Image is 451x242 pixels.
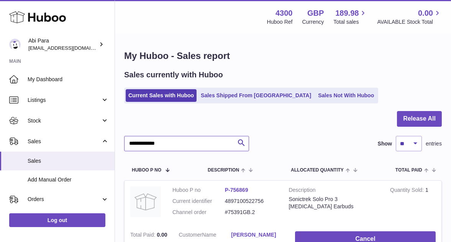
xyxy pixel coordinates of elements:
a: Sales Shipped From [GEOGRAPHIC_DATA] [198,89,314,102]
label: Show [378,140,392,147]
a: 0.00 AVAILABLE Stock Total [377,8,442,26]
div: Huboo Ref [267,18,293,26]
span: Customer [179,232,202,238]
span: Description [208,168,239,173]
strong: Total Paid [130,232,157,240]
span: Total paid [395,168,422,173]
a: Sales Not With Huboo [315,89,377,102]
dt: Huboo P no [172,186,225,194]
a: Log out [9,213,105,227]
span: Sales [28,138,101,145]
dd: 4897100522756 [225,198,277,205]
h2: Sales currently with Huboo [124,70,223,80]
div: Abi Para [28,37,97,52]
span: Huboo P no [132,168,161,173]
strong: Description [289,186,379,196]
span: 0.00 [157,232,167,238]
strong: GBP [307,8,324,18]
dt: Current identifier [172,198,225,205]
span: 0.00 [418,8,433,18]
strong: 4300 [276,8,293,18]
span: ALLOCATED Quantity [291,168,344,173]
a: [PERSON_NAME] [231,231,284,239]
span: Listings [28,96,101,104]
a: Current Sales with Huboo [126,89,197,102]
button: Release All [397,111,442,127]
span: Orders [28,196,101,203]
span: [EMAIL_ADDRESS][DOMAIN_NAME] [28,45,113,51]
span: Sales [28,157,109,165]
div: Currency [302,18,324,26]
span: AVAILABLE Stock Total [377,18,442,26]
dt: Channel order [172,209,225,216]
h1: My Huboo - Sales report [124,50,442,62]
strong: Quantity Sold [390,187,425,195]
img: no-photo.jpg [130,186,161,217]
a: P-756869 [225,187,248,193]
span: Add Manual Order [28,176,109,183]
div: Sonictrek Solo Pro 3 [MEDICAL_DATA] Earbuds [289,196,379,210]
span: My Dashboard [28,76,109,83]
span: 189.98 [335,8,359,18]
a: 189.98 Total sales [333,8,367,26]
span: entries [426,140,442,147]
span: Stock [28,117,101,124]
img: Abi@mifo.co.uk [9,39,21,50]
span: Total sales [333,18,367,26]
td: 1 [384,181,441,226]
dt: Name [179,231,231,240]
dd: #75391GB.2 [225,209,277,216]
